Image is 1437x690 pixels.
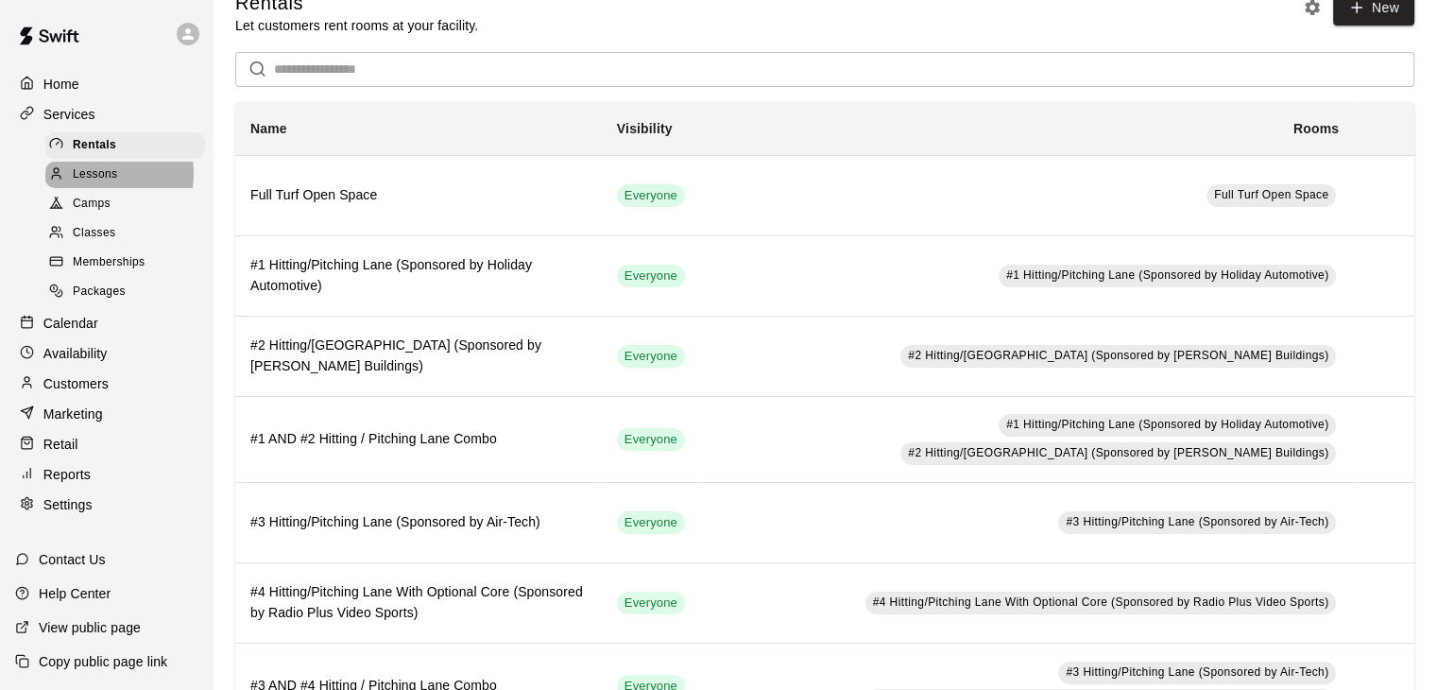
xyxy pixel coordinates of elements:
[617,348,685,366] span: Everyone
[45,249,213,278] a: Memberships
[43,374,109,393] p: Customers
[15,309,197,337] a: Calendar
[45,279,205,305] div: Packages
[1214,188,1328,201] span: Full Turf Open Space
[617,431,685,449] span: Everyone
[617,592,685,614] div: This service is visible to all of your customers
[1066,665,1328,679] span: #3 Hitting/Pitching Lane (Sponsored by Air-Tech)
[45,190,213,219] a: Camps
[45,132,205,159] div: Rentals
[250,121,287,136] b: Name
[15,400,197,428] a: Marketing
[250,582,587,624] h6: #4 Hitting/Pitching Lane With Optional Core (Sponsored by Radio Plus Video Sports)
[73,195,111,214] span: Camps
[617,184,685,207] div: This service is visible to all of your customers
[617,265,685,287] div: This service is visible to all of your customers
[73,253,145,272] span: Memberships
[1006,268,1328,282] span: #1 Hitting/Pitching Lane (Sponsored by Holiday Automotive)
[45,220,205,247] div: Classes
[73,136,116,155] span: Rentals
[250,255,587,297] h6: #1 Hitting/Pitching Lane (Sponsored by Holiday Automotive)
[43,75,79,94] p: Home
[45,162,205,188] div: Lessons
[15,370,197,398] a: Customers
[39,550,106,569] p: Contact Us
[45,278,213,307] a: Packages
[39,584,111,603] p: Help Center
[39,652,167,671] p: Copy public page link
[15,100,197,129] a: Services
[39,618,141,637] p: View public page
[45,219,213,249] a: Classes
[250,512,587,533] h6: #3 Hitting/Pitching Lane (Sponsored by Air-Tech)
[908,446,1328,459] span: #2 Hitting/[GEOGRAPHIC_DATA] (Sponsored by [PERSON_NAME] Buildings)
[250,336,587,377] h6: #2 Hitting/[GEOGRAPHIC_DATA] (Sponsored by [PERSON_NAME] Buildings)
[15,430,197,458] a: Retail
[15,70,197,98] a: Home
[15,339,197,368] a: Availability
[1293,121,1339,136] b: Rooms
[250,185,587,206] h6: Full Turf Open Space
[45,191,205,217] div: Camps
[73,165,118,184] span: Lessons
[73,283,126,302] span: Packages
[73,224,115,243] span: Classes
[43,314,98,333] p: Calendar
[235,16,478,35] p: Let customers rent rooms at your facility.
[43,105,95,124] p: Services
[45,250,205,276] div: Memberships
[43,344,108,363] p: Availability
[617,511,685,534] div: This service is visible to all of your customers
[43,435,78,454] p: Retail
[617,514,685,532] span: Everyone
[617,428,685,451] div: This service is visible to all of your customers
[43,465,91,484] p: Reports
[617,595,685,612] span: Everyone
[617,121,673,136] b: Visibility
[617,187,685,205] span: Everyone
[908,349,1328,362] span: #2 Hitting/[GEOGRAPHIC_DATA] (Sponsored by [PERSON_NAME] Buildings)
[1006,418,1328,431] span: #1 Hitting/Pitching Lane (Sponsored by Holiday Automotive)
[43,405,103,423] p: Marketing
[45,160,213,189] a: Lessons
[617,267,685,285] span: Everyone
[1066,515,1328,528] span: #3 Hitting/Pitching Lane (Sponsored by Air-Tech)
[43,495,93,514] p: Settings
[873,595,1329,609] span: #4 Hitting/Pitching Lane With Optional Core (Sponsored by Radio Plus Video Sports)
[15,460,197,489] a: Reports
[250,429,587,450] h6: #1 AND #2 Hitting / Pitching Lane Combo
[45,130,213,160] a: Rentals
[617,345,685,368] div: This service is visible to all of your customers
[15,491,197,519] a: Settings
